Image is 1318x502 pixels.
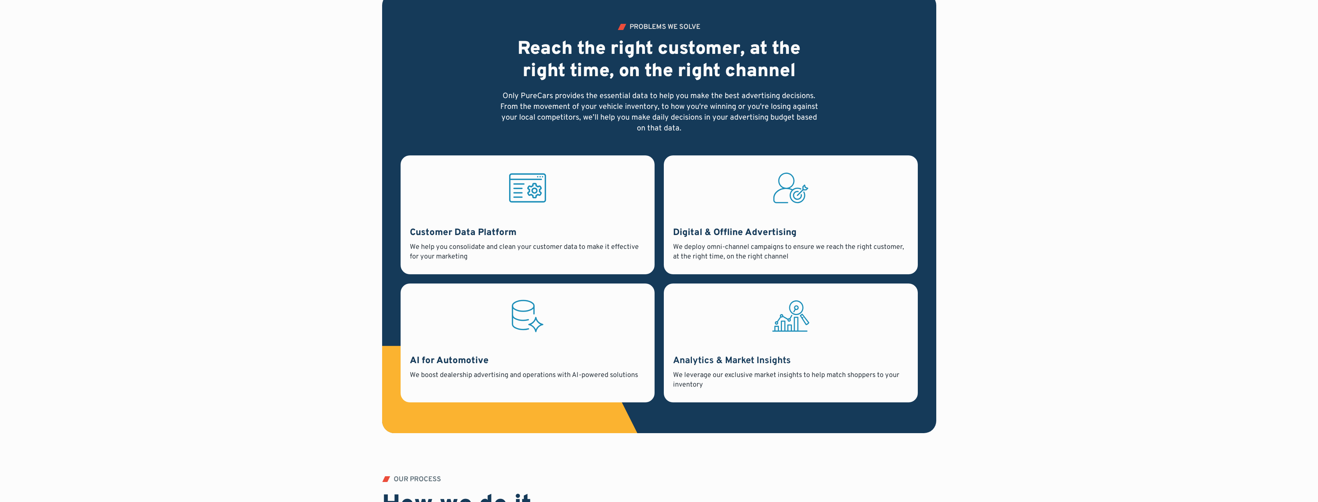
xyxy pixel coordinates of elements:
strong: Analytics & Market Insights [673,355,791,367]
div: We help you consolidate and clean your customer data to make it effective for your marketing [410,242,645,262]
div: We boost dealership advertising and operations with AI-powered solutions [410,370,645,380]
div: OUR PROCESS [394,476,441,483]
p: Only PureCars provides the essential data to help you make the best advertising decisions. From t... [499,91,819,134]
h3: AI for Automotive [410,355,645,368]
h2: Reach the right customer, at the right time, on the right channel [499,38,819,83]
div: We leverage our exclusive market insights to help match shoppers to your inventory [673,370,909,390]
div: PROBLEMS WE SOLVE [630,24,700,31]
h3: Digital & Offline Advertising [673,227,909,240]
div: We deploy omni-channel campaigns to ensure we reach the right customer, at the right time, on the... [673,242,909,262]
h3: Customer Data Platform [410,227,645,240]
